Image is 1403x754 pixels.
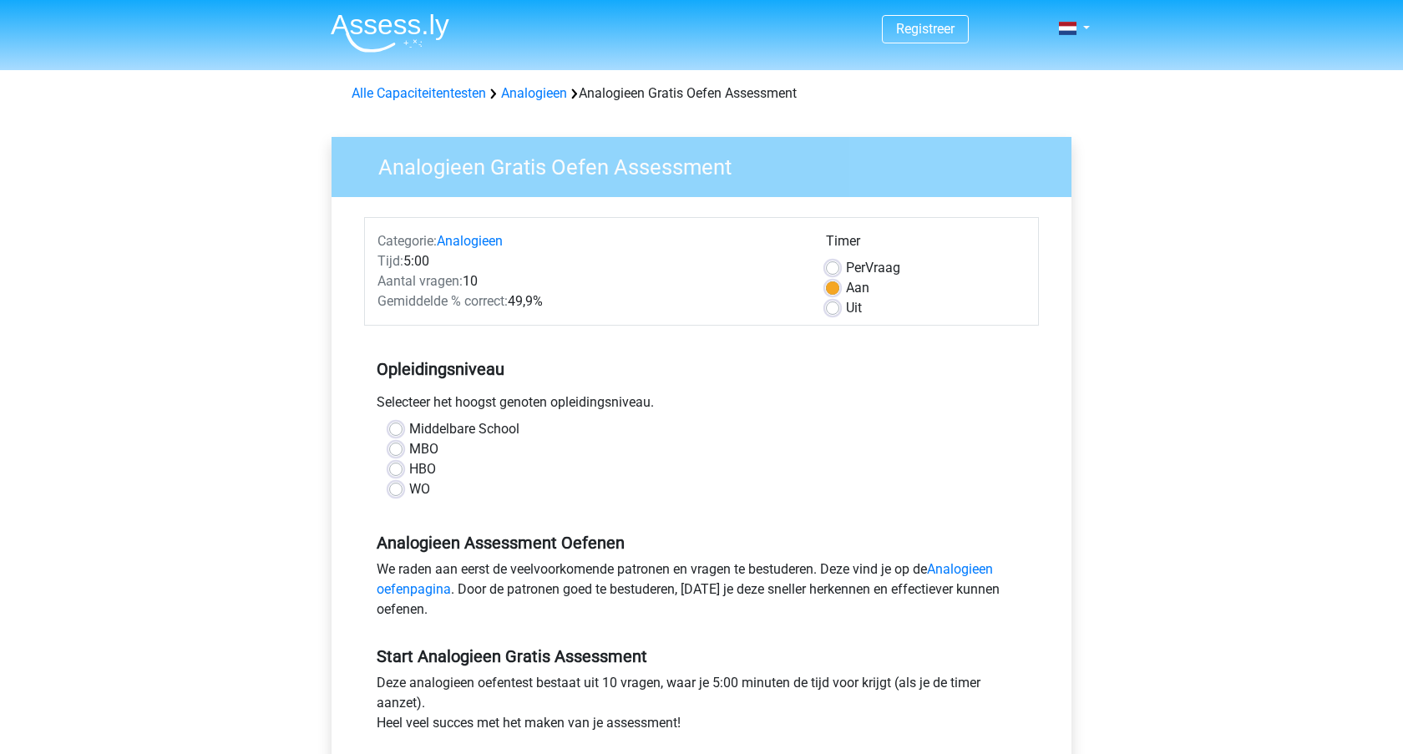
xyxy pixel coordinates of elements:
div: Analogieen Gratis Oefen Assessment [345,83,1058,104]
div: 5:00 [365,251,813,271]
label: MBO [409,439,438,459]
div: 49,9% [365,291,813,311]
span: Aantal vragen: [377,273,463,289]
label: HBO [409,459,436,479]
span: Tijd: [377,253,403,269]
span: Categorie: [377,233,437,249]
div: Deze analogieen oefentest bestaat uit 10 vragen, waar je 5:00 minuten de tijd voor krijgt (als je... [364,673,1039,740]
label: Aan [846,278,869,298]
h3: Analogieen Gratis Oefen Assessment [358,148,1059,180]
h5: Opleidingsniveau [377,352,1026,386]
h5: Analogieen Assessment Oefenen [377,533,1026,553]
label: Middelbare School [409,419,519,439]
a: Registreer [896,21,955,37]
label: WO [409,479,430,499]
div: 10 [365,271,813,291]
div: Timer [826,231,1026,258]
div: Selecteer het hoogst genoten opleidingsniveau. [364,392,1039,419]
label: Uit [846,298,862,318]
span: Gemiddelde % correct: [377,293,508,309]
a: Analogieen [437,233,503,249]
a: Analogieen [501,85,567,101]
div: We raden aan eerst de veelvoorkomende patronen en vragen te bestuderen. Deze vind je op de . Door... [364,559,1039,626]
h5: Start Analogieen Gratis Assessment [377,646,1026,666]
label: Vraag [846,258,900,278]
span: Per [846,260,865,276]
img: Assessly [331,13,449,53]
a: Alle Capaciteitentesten [352,85,486,101]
